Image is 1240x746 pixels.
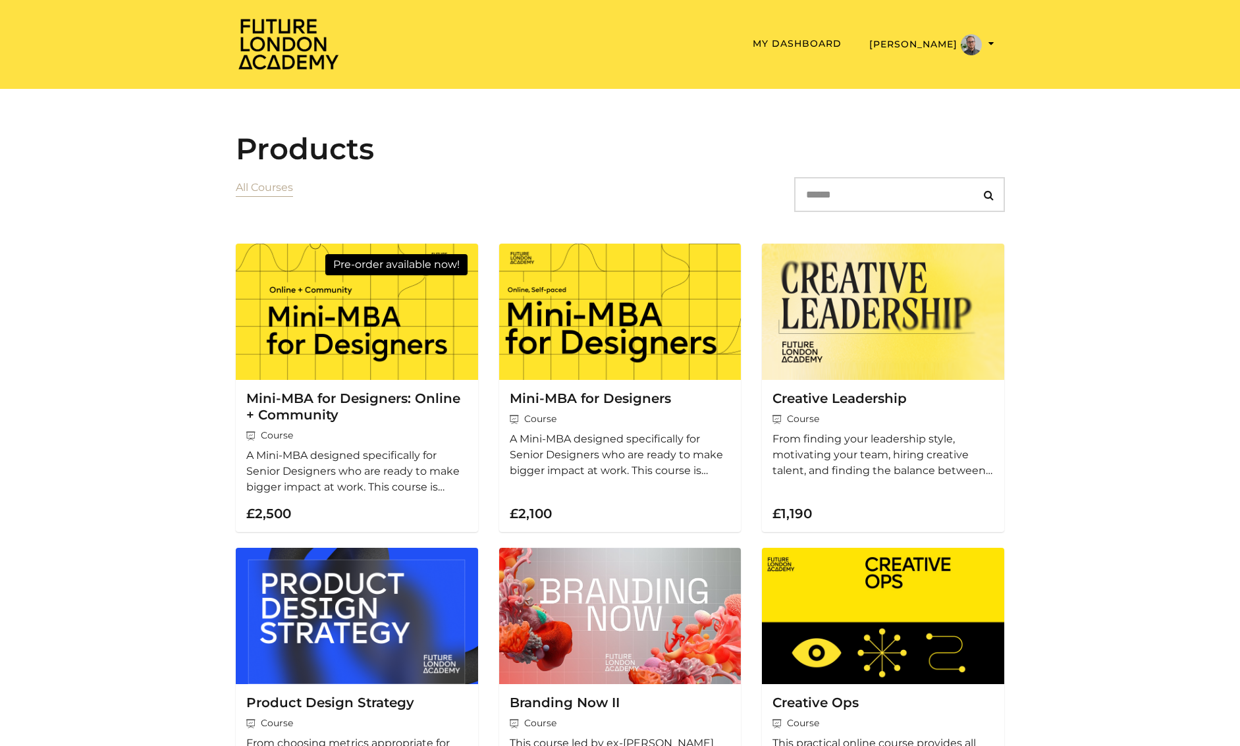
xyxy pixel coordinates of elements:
[772,412,994,426] span: Course
[510,390,731,407] h3: Mini-MBA for Designers
[236,181,293,194] a: All Courses
[510,506,552,521] strong: £2,100
[510,695,731,711] h3: Branding Now II
[236,244,478,532] a: Pre-order available now! Mini-MBA for Designers: Online + Community Course A Mini-MBA designed sp...
[236,17,341,70] img: Home Page
[510,412,731,426] span: Course
[510,431,731,479] p: A Mini-MBA designed specifically for Senior Designers who are ready to make bigger impact at work...
[510,716,731,730] span: Course
[236,177,293,223] nav: Categories
[246,716,468,730] span: Course
[246,695,468,711] h3: Product Design Strategy
[325,254,468,275] div: Pre-order available now!
[865,34,998,56] button: Toggle menu
[772,390,994,407] h3: Creative Leadership
[499,244,741,532] a: Mini-MBA for Designers Course A Mini-MBA designed specifically for Senior Designers who are ready...
[246,506,291,521] strong: £2,500
[772,506,812,521] strong: £1,190
[762,244,1004,532] a: Creative Leadership Course From finding your leadership style, motivating your team, hiring creat...
[246,448,468,495] p: A Mini-MBA designed specifically for Senior Designers who are ready to make bigger impact at work...
[236,131,1005,167] h2: Products
[753,38,842,49] a: My Dashboard
[772,431,994,479] p: From finding your leadership style, motivating your team, hiring creative talent, and finding the...
[772,695,994,711] h3: Creative Ops
[772,716,994,730] span: Course
[246,390,468,423] h3: Mini-MBA for Designers: Online + Community
[246,429,468,442] span: Course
